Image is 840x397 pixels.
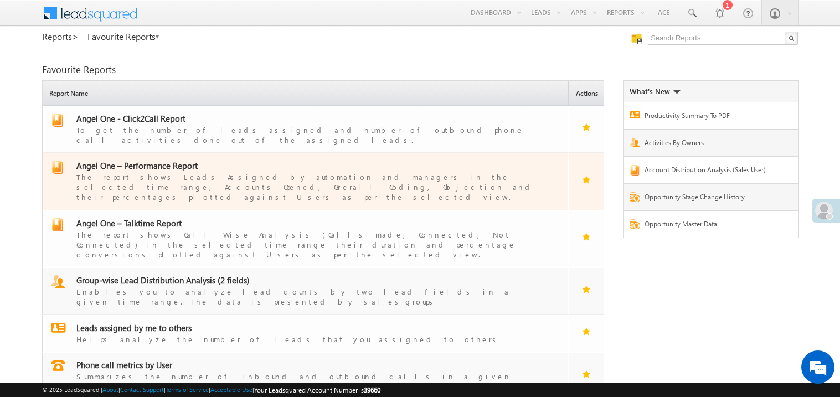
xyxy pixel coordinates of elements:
span: Actions [572,83,604,105]
div: Favourite Reports [42,65,798,75]
a: report Angel One - Click2Call ReportTo get the number of leads assigned and number of outbound ph... [48,114,564,145]
div: What's New [630,86,681,96]
span: Leads assigned by me to others [76,322,192,333]
img: report [51,323,66,333]
div: To get the number of leads assigned and number of outbound phone call activities done out of the ... [76,124,548,145]
img: report [51,114,64,127]
img: report [51,161,64,174]
a: Activities By Owners [645,138,774,151]
img: report [51,275,65,288]
img: Report [630,111,640,118]
a: report Leads assigned by me to othersHelps analyze the number of leads that you assigned to others [48,323,564,344]
a: report Group-wise Lead Distribution Analysis (2 fields)Enables you to analyze lead counts by two ... [48,275,564,307]
span: > [72,30,79,43]
div: Helps analyze the number of leads that you assigned to others [76,333,548,344]
a: Contact Support [120,386,164,393]
span: Angel One – Talktime Report [76,218,182,229]
input: Search Reports [648,32,798,45]
a: Reports> [42,32,79,42]
span: Angel One – Performance Report [76,160,198,171]
span: Report Name [45,83,568,105]
div: The report shows Leads Assigned by automation and managers in the selected time range, Accounts O... [76,171,548,202]
div: Enables you to analyze lead counts by two lead fields in a given time range. The data is presente... [76,286,548,307]
img: Report [630,192,640,202]
div: Summarizes the number of inbound and outbound calls in a given timeperiod by users [76,370,548,391]
span: © 2025 LeadSquared | | | | | [42,385,380,395]
span: Your Leadsquared Account Number is [254,386,380,394]
span: Angel One - Click2Call Report [76,113,185,124]
div: The report shows Call Wise Analysis (Calls made, Connected, Not Connected) in the selected time r... [76,229,548,260]
a: report Phone call metrics by UserSummarizes the number of inbound and outbound calls in a given t... [48,360,564,391]
img: Manage all your saved reports! [631,33,642,44]
a: Account Distribution Analysis (Sales User) [645,165,774,178]
a: Favourite Reports [87,32,160,42]
a: Opportunity Stage Change History [645,192,774,205]
span: Group-wise Lead Distribution Analysis (2 fields) [76,275,250,286]
img: Report [630,219,640,229]
span: Phone call metrics by User [76,359,172,370]
span: 39660 [364,386,380,394]
a: report Angel One – Performance ReportThe report shows Leads Assigned by automation and managers i... [48,161,564,202]
img: report [51,360,65,371]
a: Acceptable Use [210,386,252,393]
a: Terms of Service [166,386,209,393]
a: report Angel One – Talktime ReportThe report shows Call Wise Analysis (Calls made, Connected, Not... [48,218,564,260]
img: report [51,218,64,231]
a: Productivity Summary To PDF [645,111,774,123]
a: About [102,386,118,393]
img: What's new [673,90,681,94]
a: Opportunity Master Data [645,219,774,232]
img: Report [630,138,640,147]
img: Report [630,165,640,176]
